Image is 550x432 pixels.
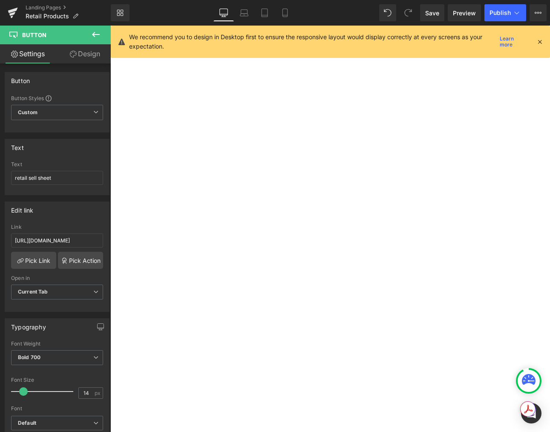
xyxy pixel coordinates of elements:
[57,44,112,63] a: Design
[18,109,37,116] b: Custom
[484,4,526,21] button: Publish
[379,4,396,21] button: Undo
[254,4,275,21] a: Tablet
[11,233,103,248] input: https://your-shop.myshopify.com
[11,139,24,151] div: Text
[11,252,56,269] a: Pick Link
[11,319,46,331] div: Typography
[11,95,103,101] div: Button Styles
[129,32,496,51] p: We recommend you to design in Desktop first to ensure the responsive layout would display correct...
[11,224,103,230] div: Link
[58,252,103,269] a: Pick Action
[11,72,30,84] div: Button
[234,4,254,21] a: Laptop
[496,37,530,47] a: Learn more
[11,406,103,412] div: Font
[26,4,111,11] a: Landing Pages
[11,275,103,281] div: Open in
[95,390,102,396] span: px
[18,288,48,295] b: Current Tab
[425,9,439,17] span: Save
[18,420,36,427] i: Default
[26,13,69,20] span: Retail Products
[18,354,40,360] b: Bold 700
[400,4,417,21] button: Redo
[530,4,547,21] button: More
[11,161,103,167] div: Text
[448,4,481,21] a: Preview
[11,377,103,383] div: Font Size
[11,341,103,347] div: Font Weight
[213,4,234,21] a: Desktop
[22,32,46,38] span: Button
[275,4,295,21] a: Mobile
[111,4,130,21] a: New Library
[11,202,34,214] div: Edit link
[490,9,511,16] span: Publish
[453,9,476,17] span: Preview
